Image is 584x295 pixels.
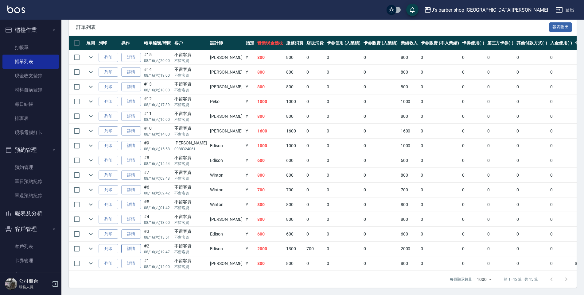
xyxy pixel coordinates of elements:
[121,156,141,165] a: 詳情
[244,227,256,241] td: Y
[486,36,515,50] th: 第三方卡券(-)
[99,259,118,268] button: 列印
[244,183,256,197] td: Y
[174,140,207,146] div: [PERSON_NAME]
[362,36,399,50] th: 卡券販賣 (入業績)
[144,87,171,93] p: 08/16 (六) 18:00
[142,212,173,227] td: #4
[515,139,549,153] td: 0
[461,65,486,79] td: 0
[2,22,59,38] button: 櫃檯作業
[461,124,486,138] td: 0
[362,65,399,79] td: 0
[244,36,256,50] th: 指定
[244,65,256,79] td: Y
[399,183,419,197] td: 700
[144,117,171,122] p: 08/16 (六) 16:00
[144,190,171,196] p: 08/16 (六) 02:42
[399,212,419,227] td: 800
[174,125,207,132] div: 不留客資
[515,153,549,168] td: 0
[549,183,574,197] td: 0
[86,112,95,121] button: expand row
[486,197,515,212] td: 0
[2,189,59,203] a: 單週預約紀錄
[208,109,244,124] td: [PERSON_NAME]
[208,50,244,65] td: [PERSON_NAME]
[208,139,244,153] td: Edison
[285,183,305,197] td: 700
[99,97,118,106] button: 列印
[121,215,141,224] a: 詳情
[285,65,305,79] td: 800
[208,65,244,79] td: [PERSON_NAME]
[99,185,118,195] button: 列印
[515,183,549,197] td: 0
[325,80,362,94] td: 0
[86,82,95,91] button: expand row
[461,94,486,109] td: 0
[486,65,515,79] td: 0
[99,156,118,165] button: 列印
[174,96,207,102] div: 不留客資
[174,132,207,137] p: 不留客資
[174,176,207,181] p: 不留客資
[174,52,207,58] div: 不留客資
[486,94,515,109] td: 0
[244,124,256,138] td: Y
[174,205,207,211] p: 不留客資
[2,160,59,174] a: 預約管理
[399,197,419,212] td: 800
[120,36,142,50] th: 操作
[285,109,305,124] td: 800
[256,183,285,197] td: 700
[174,161,207,167] p: 不留客資
[2,205,59,221] button: 報表及分析
[549,94,574,109] td: 0
[244,139,256,153] td: Y
[121,141,141,151] a: 詳情
[325,50,362,65] td: 0
[174,190,207,196] p: 不留客資
[419,183,460,197] td: 0
[99,244,118,254] button: 列印
[121,53,141,62] a: 詳情
[86,67,95,77] button: expand row
[549,212,574,227] td: 0
[305,50,325,65] td: 0
[99,112,118,121] button: 列印
[86,244,95,253] button: expand row
[2,239,59,254] a: 客戶列表
[121,200,141,209] a: 詳情
[208,212,244,227] td: [PERSON_NAME]
[99,53,118,62] button: 列印
[362,50,399,65] td: 0
[85,36,97,50] th: 展開
[325,94,362,109] td: 0
[142,80,173,94] td: #13
[142,168,173,182] td: #7
[2,69,59,83] a: 現金收支登錄
[142,183,173,197] td: #6
[76,24,549,30] span: 訂單列表
[2,268,59,282] a: 入金管理
[305,36,325,50] th: 店販消費
[244,109,256,124] td: Y
[515,109,549,124] td: 0
[2,254,59,268] a: 卡券管理
[121,112,141,121] a: 詳情
[461,50,486,65] td: 0
[399,124,419,138] td: 1600
[144,73,171,78] p: 08/16 (六) 19:00
[174,117,207,122] p: 不留客資
[362,80,399,94] td: 0
[256,168,285,182] td: 800
[2,174,59,189] a: 單日預約紀錄
[142,139,173,153] td: #9
[419,168,460,182] td: 0
[362,139,399,153] td: 0
[515,80,549,94] td: 0
[121,170,141,180] a: 詳情
[549,197,574,212] td: 0
[208,94,244,109] td: Peko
